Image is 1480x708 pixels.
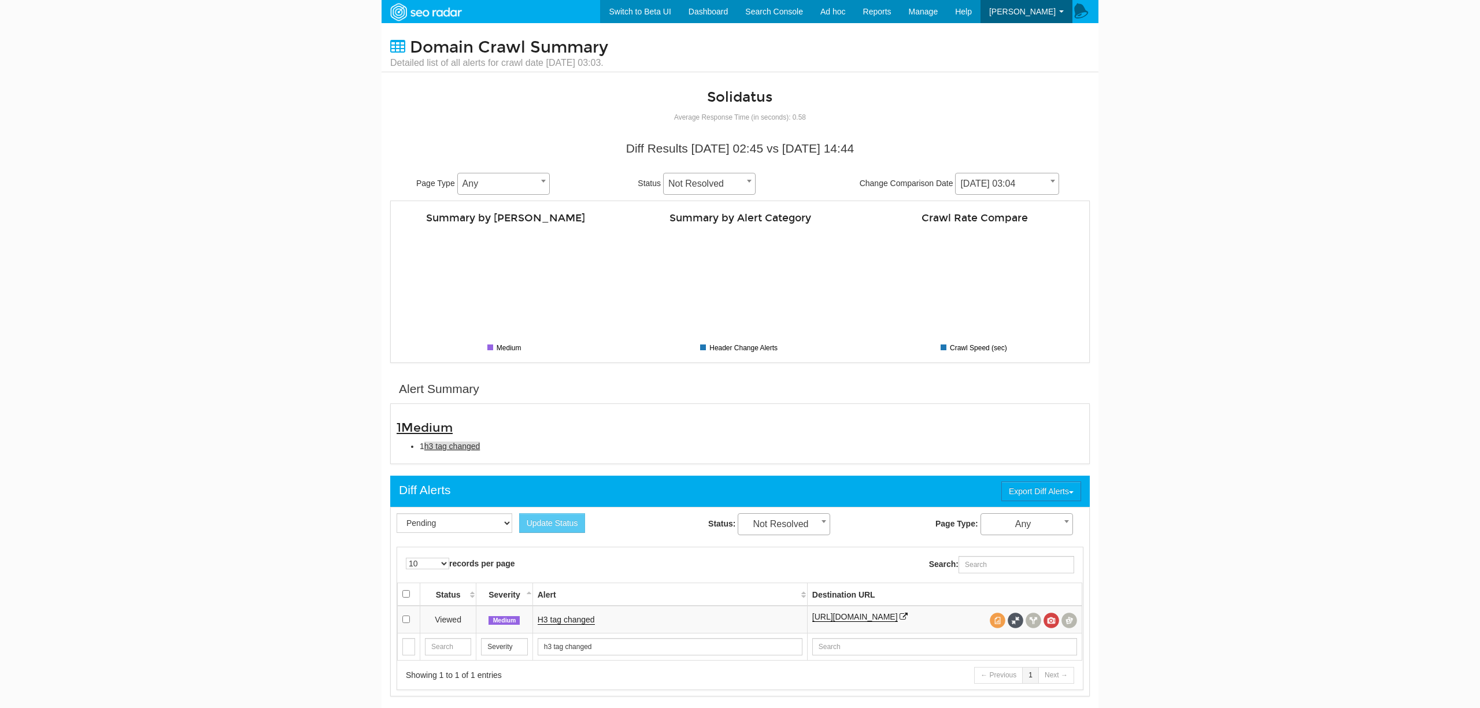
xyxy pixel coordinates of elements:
tspan: [DATE] 14:44 [921,332,956,339]
span: h3 tag changed [424,442,480,451]
tspan: [DATE] 02:45 [1017,332,1052,339]
div: Diff Results [DATE] 02:45 vs [DATE] 14:44 [399,140,1081,157]
span: Help [955,7,972,16]
label: records per page [406,558,515,569]
strong: Page Type: [935,519,978,528]
a: ← Previous [974,667,1023,684]
span: Domain Crawl Summary [410,38,608,57]
tspan: 0.3 [876,295,885,302]
span: Search Console [745,7,803,16]
span: Ad hoc [820,7,846,16]
a: H3 tag changed [538,615,595,625]
th: Status: activate to sort column ascending [420,583,476,606]
span: View source [990,613,1005,628]
td: Viewed [420,606,476,633]
span: View screenshot [1044,613,1059,628]
span: Manage [909,7,938,16]
span: Not Resolved [664,176,755,192]
tspan: 0 [881,325,885,331]
span: 08/11/2025 03:04 [955,173,1059,195]
tspan: 0.8 [876,246,885,253]
div: Showing 1 to 1 of 1 entries [406,669,726,681]
div: Alert Summary [399,380,479,398]
span: Any [981,516,1072,532]
h4: Summary by [PERSON_NAME] [397,213,614,224]
tspan: 0.7 [876,256,885,262]
span: View headers [1026,613,1041,628]
tspan: 0.2 [876,305,885,312]
a: Next → [1038,667,1074,684]
small: Detailed list of all alerts for crawl date [DATE] 03:03. [390,57,608,69]
th: Destination URL [807,583,1082,606]
input: Search: [959,556,1074,573]
input: Search [481,638,528,655]
text: 1 total alerts [485,281,526,290]
tspan: 0.1 [876,315,885,321]
tspan: 0.4 [876,286,885,292]
span: Reports [863,7,891,16]
iframe: Opens a widget where you can find more information [1406,673,1468,702]
span: Page Type [416,179,455,188]
span: Any [457,173,550,195]
span: 08/11/2025 03:04 [956,176,1059,192]
span: Any [980,513,1073,535]
th: Alert: activate to sort column ascending [532,583,807,606]
tspan: 0.6 [876,266,885,272]
input: Search [538,638,802,655]
img: SEORadar [386,2,465,23]
label: Search: [929,556,1074,573]
span: Any [458,176,549,192]
th: Severity: activate to sort column descending [476,583,533,606]
h4: Crawl Rate Compare [866,213,1083,224]
a: 1 [1022,667,1039,684]
span: Not Resolved [738,516,830,532]
span: Not Resolved [663,173,756,195]
button: Export Diff Alerts [1001,481,1081,501]
span: [PERSON_NAME] [989,7,1056,16]
span: Compare screenshots [1061,613,1077,628]
input: Search [402,638,415,655]
strong: Status: [708,519,735,528]
span: 1 [397,420,453,435]
small: Average Response Time (in seconds): 0.58 [674,113,806,121]
span: Status [638,179,661,188]
select: records per page [406,558,449,569]
h4: Summary by Alert Category [631,213,849,224]
a: Solidatus [707,88,772,106]
input: Search [812,638,1077,655]
span: Full Source Diff [1008,613,1023,628]
span: Medium [489,616,520,625]
span: Not Resolved [738,513,830,535]
span: Change Comparison Date [860,179,953,188]
input: Search [425,638,471,655]
li: 1 [420,440,1083,452]
tspan: 0.9 [876,236,885,243]
tspan: 0.5 [876,276,885,282]
div: Diff Alerts [399,481,450,499]
span: Medium [401,420,453,435]
a: [URL][DOMAIN_NAME] [812,612,898,622]
button: Update Status [519,513,586,533]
